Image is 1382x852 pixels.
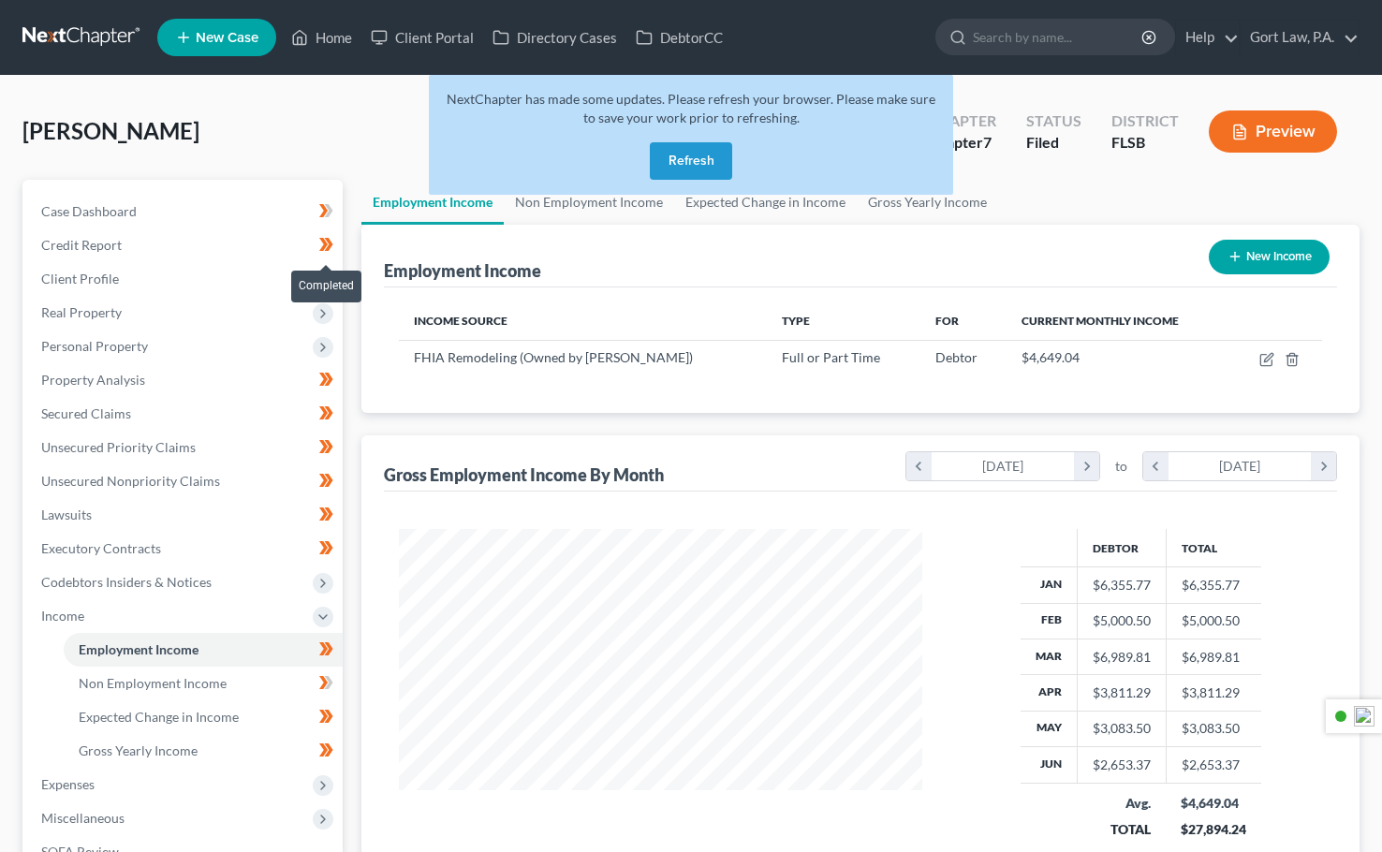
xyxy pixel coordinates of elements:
[414,349,693,365] span: FHIA Remodeling (Owned by [PERSON_NAME])
[79,742,198,758] span: Gross Yearly Income
[906,452,932,480] i: chevron_left
[1021,675,1078,711] th: Apr
[1092,794,1151,813] div: Avg.
[41,540,161,556] span: Executory Contracts
[1166,639,1261,674] td: $6,989.81
[782,349,880,365] span: Full or Part Time
[41,271,119,286] span: Client Profile
[1021,747,1078,783] th: Jun
[1166,711,1261,746] td: $3,083.50
[79,641,198,657] span: Employment Income
[64,700,343,734] a: Expected Change in Income
[1241,21,1359,54] a: Gort Law, P.A.
[26,397,343,431] a: Secured Claims
[1318,788,1363,833] iframe: Intercom live chat
[26,498,343,532] a: Lawsuits
[928,132,996,154] div: Chapter
[41,507,92,522] span: Lawsuits
[1166,675,1261,711] td: $3,811.29
[41,439,196,455] span: Unsecured Priority Claims
[983,133,992,151] span: 7
[26,431,343,464] a: Unsecured Priority Claims
[41,608,84,624] span: Income
[935,349,978,365] span: Debtor
[1209,110,1337,153] button: Preview
[1074,452,1099,480] i: chevron_right
[41,338,148,354] span: Personal Property
[361,180,504,225] a: Employment Income
[1166,567,1261,603] td: $6,355.77
[1111,110,1179,132] div: District
[1166,603,1261,639] td: $5,000.50
[26,363,343,397] a: Property Analysis
[64,633,343,667] a: Employment Income
[1176,21,1239,54] a: Help
[1115,457,1127,476] span: to
[1022,349,1080,365] span: $4,649.04
[1209,240,1330,274] button: New Income
[41,574,212,590] span: Codebtors Insiders & Notices
[483,21,626,54] a: Directory Cases
[79,675,227,691] span: Non Employment Income
[26,195,343,228] a: Case Dashboard
[1021,603,1078,639] th: Feb
[41,473,220,489] span: Unsecured Nonpriority Claims
[626,21,732,54] a: DebtorCC
[41,405,131,421] span: Secured Claims
[1143,452,1169,480] i: chevron_left
[26,464,343,498] a: Unsecured Nonpriority Claims
[928,110,996,132] div: Chapter
[41,372,145,388] span: Property Analysis
[26,532,343,566] a: Executory Contracts
[1026,132,1081,154] div: Filed
[41,776,95,792] span: Expenses
[414,314,507,328] span: Income Source
[1077,529,1166,566] th: Debtor
[384,259,541,282] div: Employment Income
[935,314,959,328] span: For
[64,667,343,700] a: Non Employment Income
[26,228,343,262] a: Credit Report
[41,203,137,219] span: Case Dashboard
[650,142,732,180] button: Refresh
[196,31,258,45] span: New Case
[932,452,1075,480] div: [DATE]
[973,20,1144,54] input: Search by name...
[41,237,122,253] span: Credit Report
[1022,314,1179,328] span: Current Monthly Income
[41,304,122,320] span: Real Property
[1093,611,1151,630] div: $5,000.50
[447,91,935,125] span: NextChapter has made some updates. Please refresh your browser. Please make sure to save your wor...
[1311,452,1336,480] i: chevron_right
[41,810,125,826] span: Miscellaneous
[1166,747,1261,783] td: $2,653.37
[1093,648,1151,667] div: $6,989.81
[1181,794,1246,813] div: $4,649.04
[1181,820,1246,839] div: $27,894.24
[384,463,664,486] div: Gross Employment Income By Month
[22,117,199,144] span: [PERSON_NAME]
[64,734,343,768] a: Gross Yearly Income
[1093,683,1151,702] div: $3,811.29
[1021,639,1078,674] th: Mar
[282,21,361,54] a: Home
[79,709,239,725] span: Expected Change in Income
[1021,567,1078,603] th: Jan
[1092,820,1151,839] div: TOTAL
[1166,529,1261,566] th: Total
[1111,132,1179,154] div: FLSB
[361,21,483,54] a: Client Portal
[1169,452,1312,480] div: [DATE]
[1093,576,1151,595] div: $6,355.77
[1026,110,1081,132] div: Status
[291,271,361,301] div: Completed
[1093,719,1151,738] div: $3,083.50
[782,314,810,328] span: Type
[1093,756,1151,774] div: $2,653.37
[1021,711,1078,746] th: May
